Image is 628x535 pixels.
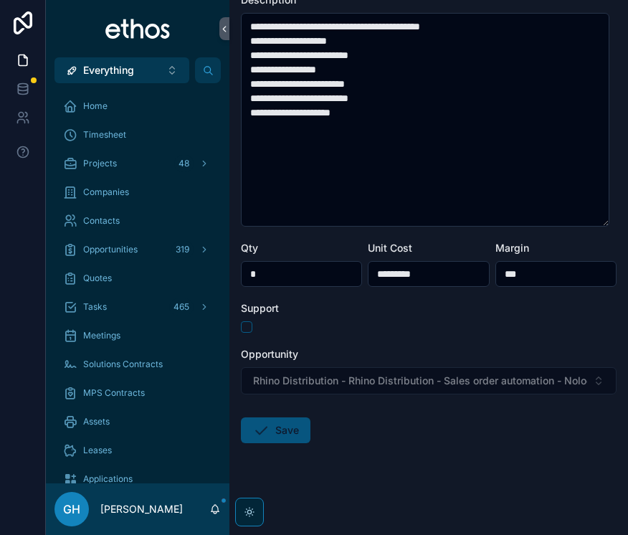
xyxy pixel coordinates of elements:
button: Save [241,417,310,443]
a: Timesheet [54,122,221,148]
a: Leases [54,437,221,463]
div: 48 [174,155,194,172]
span: Margin [495,242,529,254]
span: Leases [83,445,112,456]
a: Companies [54,179,221,205]
p: [PERSON_NAME] [100,502,183,516]
a: Contacts [54,208,221,234]
span: Support [241,302,279,314]
a: Quotes [54,265,221,291]
span: Assets [83,416,110,427]
a: Projects48 [54,151,221,176]
span: Home [83,100,108,112]
span: Companies [83,186,129,198]
span: Quotes [83,273,112,284]
span: Opportunities [83,244,138,255]
a: Solutions Contracts [54,351,221,377]
span: Projects [83,158,117,169]
span: Contacts [83,215,120,227]
span: GH [63,501,80,518]
span: Solutions Contracts [83,359,163,370]
span: Timesheet [83,129,126,141]
a: Home [54,93,221,119]
span: Everything [83,63,134,77]
a: Assets [54,409,221,435]
div: 319 [171,241,194,258]
span: Qty [241,242,258,254]
span: MPS Contracts [83,387,145,399]
span: Meetings [83,330,120,341]
a: Tasks465 [54,294,221,320]
button: Select Button [54,57,189,83]
a: Opportunities319 [54,237,221,262]
a: Applications [54,466,221,492]
span: Applications [83,473,133,485]
span: Unit Cost [368,242,412,254]
a: MPS Contracts [54,380,221,406]
span: Opportunity [241,348,298,360]
span: Tasks [83,301,107,313]
div: scrollable content [46,83,229,483]
a: Meetings [54,323,221,349]
div: 465 [169,298,194,316]
img: App logo [105,17,171,40]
